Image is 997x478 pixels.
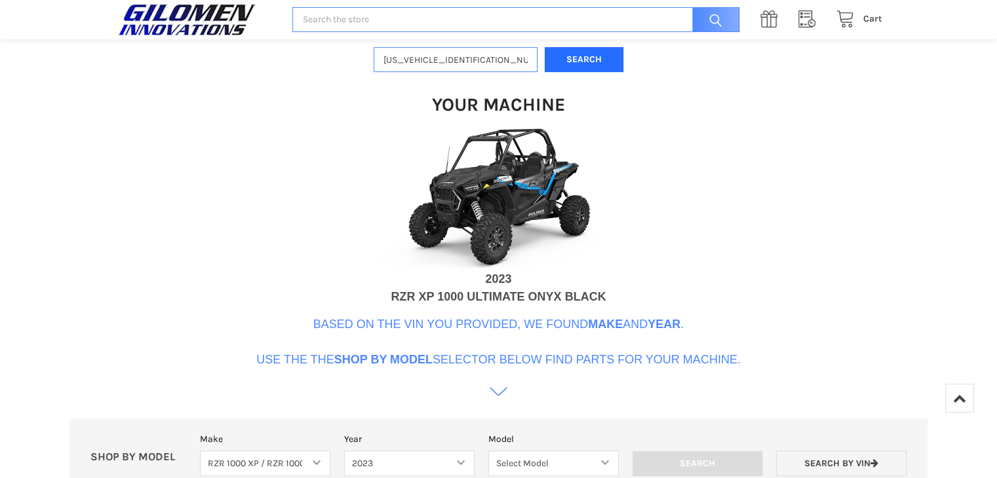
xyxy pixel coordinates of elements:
input: Search [633,451,763,476]
a: GILOMEN INNOVATIONS [115,3,279,36]
img: VIN Image [368,123,630,270]
label: Model [488,432,619,446]
div: RZR XP 1000 ULTIMATE ONYX BLACK [391,288,606,306]
button: Search [545,47,623,73]
input: Search the store [292,7,739,33]
label: Make [200,432,330,446]
b: Year [648,318,680,331]
b: Make [588,318,623,331]
b: Shop By Model [334,353,433,366]
p: Based on the VIN you provided, we found and . Use the the selector below find parts for your mach... [256,316,741,369]
p: SHOP BY MODEL [83,450,193,464]
a: Cart [829,11,882,28]
img: GILOMEN INNOVATIONS [115,3,259,36]
input: Enter VIN of your machine [374,47,538,73]
a: Search by VIN [776,450,907,476]
span: Cart [863,13,882,24]
h1: Your Machine [432,93,565,116]
label: Year [344,432,475,446]
div: 2023 [485,270,511,288]
a: Top of Page [945,384,974,413]
input: Search [686,7,739,33]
